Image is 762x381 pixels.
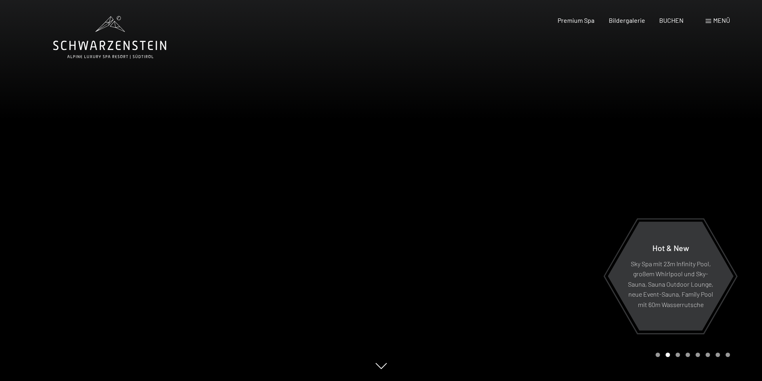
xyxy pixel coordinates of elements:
span: Hot & New [652,243,689,252]
a: Hot & New Sky Spa mit 23m Infinity Pool, großem Whirlpool und Sky-Sauna, Sauna Outdoor Lounge, ne... [607,221,734,331]
a: BUCHEN [659,16,684,24]
a: Bildergalerie [609,16,645,24]
div: Carousel Page 5 [696,353,700,357]
div: Carousel Page 2 (Current Slide) [666,353,670,357]
div: Carousel Page 1 [656,353,660,357]
div: Carousel Pagination [653,353,730,357]
div: Carousel Page 4 [686,353,690,357]
div: Carousel Page 7 [716,353,720,357]
div: Carousel Page 6 [706,353,710,357]
span: Menü [713,16,730,24]
div: Carousel Page 3 [676,353,680,357]
a: Premium Spa [558,16,594,24]
p: Sky Spa mit 23m Infinity Pool, großem Whirlpool und Sky-Sauna, Sauna Outdoor Lounge, neue Event-S... [627,258,714,309]
div: Carousel Page 8 [726,353,730,357]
